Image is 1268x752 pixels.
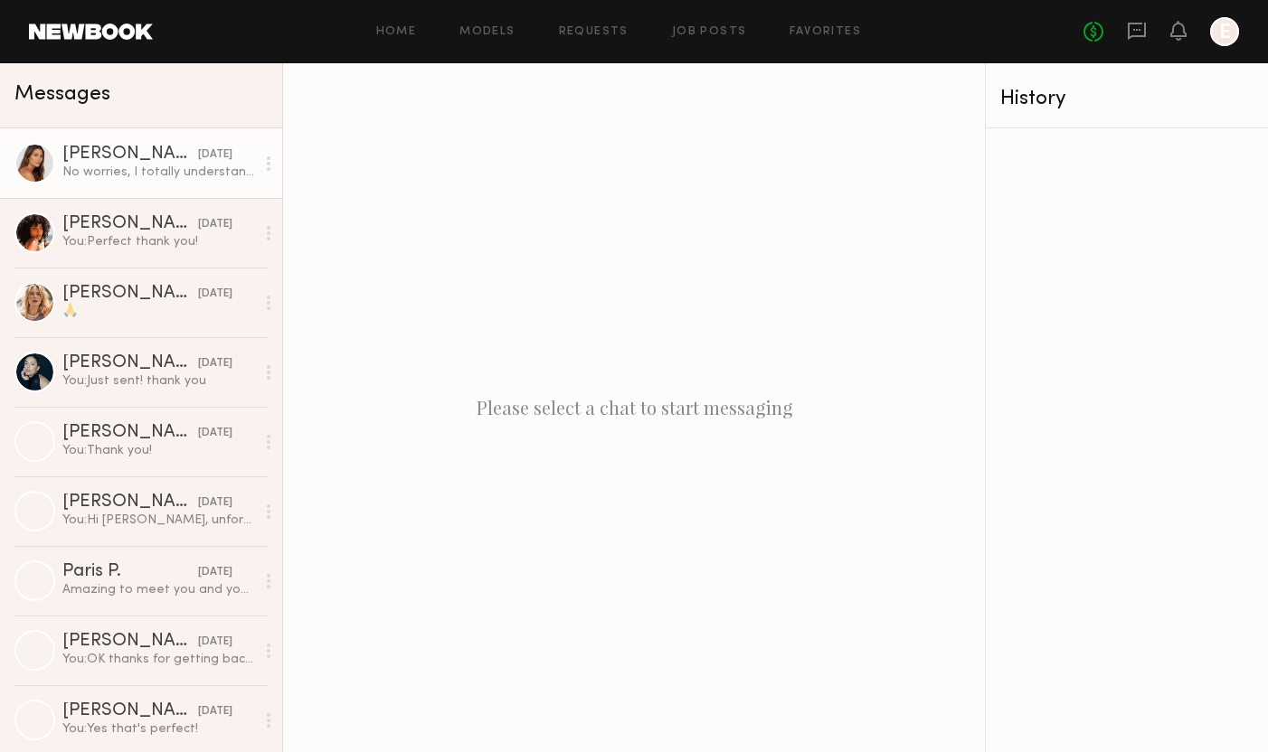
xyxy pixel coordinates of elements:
div: [PERSON_NAME] [62,702,198,720]
a: E [1210,17,1239,46]
div: No worries, I totally understand. I just wanted to check in :). Thank you so much for the update ... [62,164,255,181]
div: History [1000,89,1254,109]
div: You: Hi [PERSON_NAME], unfortunately I am a one woman business and I have to stick to a budget fo... [62,512,255,529]
div: [PERSON_NAME] [62,633,198,651]
div: [PERSON_NAME] [62,215,198,233]
div: [DATE] [198,355,232,372]
div: [DATE] [198,286,232,303]
div: [PERSON_NAME] [62,354,198,372]
a: Favorites [790,26,861,38]
a: Job Posts [672,26,747,38]
div: You: Thank you! [62,442,255,459]
a: Requests [559,26,629,38]
a: Home [376,26,417,38]
div: [DATE] [198,494,232,512]
div: 🙏 [62,303,255,320]
div: You: Just sent! thank you [62,372,255,390]
div: [PERSON_NAME] [62,424,198,442]
div: Please select a chat to start messaging [283,63,985,752]
div: You: OK thanks for getting back to me! I'm trying to coordinate a small shoot in the next 2 weeks... [62,651,255,668]
div: Amazing to meet you and your team! Had such a fun shoot! Can’t wait to see the final images!! [62,581,255,598]
span: Messages [14,84,110,105]
div: [DATE] [198,146,232,164]
div: [PERSON_NAME] [62,285,198,303]
div: [DATE] [198,703,232,720]
div: [DATE] [198,564,232,581]
a: Models [459,26,515,38]
div: [PERSON_NAME] [62,146,198,164]
div: Paris P. [62,563,198,581]
div: [DATE] [198,216,232,233]
div: [PERSON_NAME] [62,493,198,512]
div: [DATE] [198,634,232,651]
div: You: Yes that's perfect! [62,720,255,738]
div: You: Perfect thank you! [62,233,255,250]
div: [DATE] [198,425,232,442]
